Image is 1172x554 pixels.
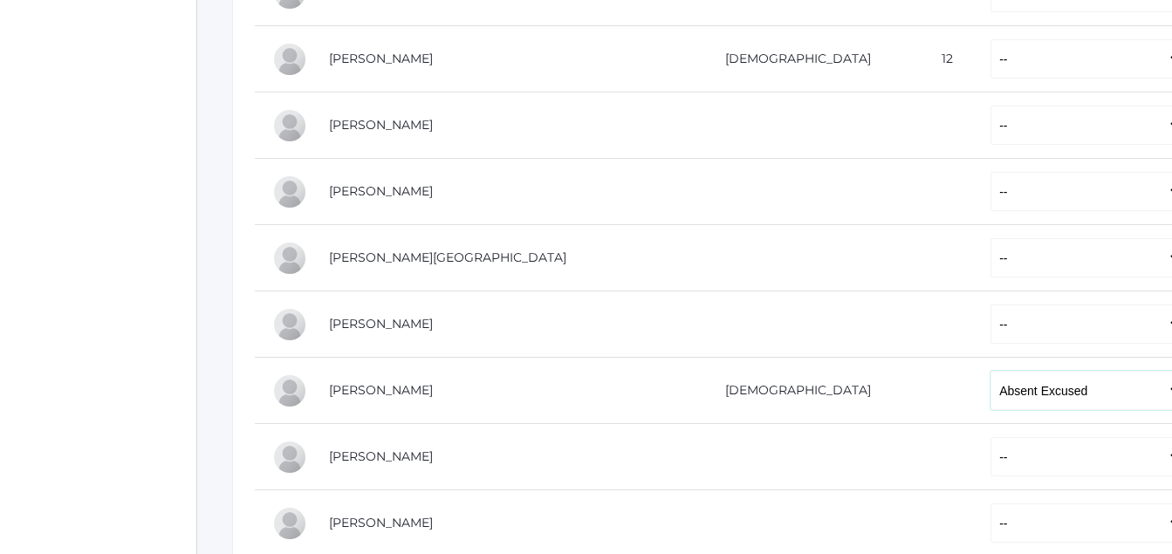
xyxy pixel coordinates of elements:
div: Chase Farnes [272,42,307,77]
a: [PERSON_NAME] [329,448,433,464]
a: [PERSON_NAME] [329,51,433,66]
div: Shelby Hill [272,241,307,276]
td: [DEMOGRAPHIC_DATA] [674,26,908,92]
div: Abby Zylstra [272,506,307,541]
a: [PERSON_NAME] [329,183,433,199]
div: Rachel Hayton [272,108,307,143]
td: 12 [908,26,973,92]
a: [PERSON_NAME][GEOGRAPHIC_DATA] [329,250,566,265]
td: [DEMOGRAPHIC_DATA] [674,358,908,424]
div: Olivia Puha [272,440,307,475]
a: [PERSON_NAME] [329,316,433,332]
div: Cole Pecor [272,373,307,408]
a: [PERSON_NAME] [329,117,433,133]
div: Payton Paterson [272,307,307,342]
a: [PERSON_NAME] [329,515,433,530]
a: [PERSON_NAME] [329,382,433,398]
div: Raelyn Hazen [272,174,307,209]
